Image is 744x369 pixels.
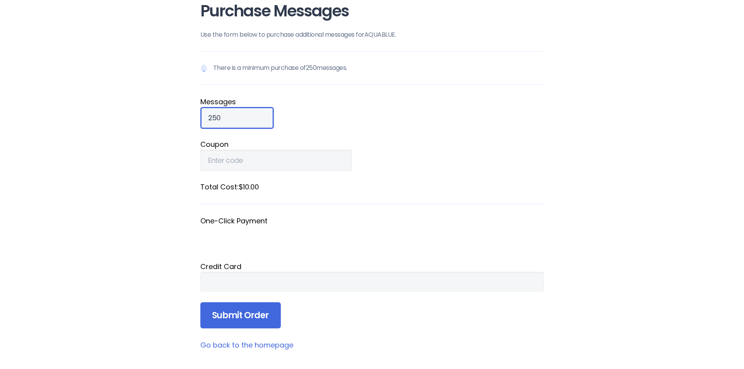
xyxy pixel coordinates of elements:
[200,139,544,150] label: Coupon
[200,302,281,329] input: Submit Order
[200,63,207,73] img: Notification icon
[200,261,544,272] div: Credit Card
[200,30,544,39] p: Use the form below to purchase additional messages for AQUABLUE .
[200,226,544,251] iframe: Secure payment button frame
[200,2,544,20] h1: Purchase Messages
[200,96,544,107] label: Message s
[200,340,293,350] a: Go back to the homepage
[200,150,352,171] input: Enter code
[200,182,544,192] label: Total Cost: $10.00
[200,216,544,251] fieldset: One-Click Payment
[208,278,536,286] iframe: Secure card payment input frame
[200,51,544,85] p: There is a minimum purchase of 250 messages.
[200,107,274,129] input: Qty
